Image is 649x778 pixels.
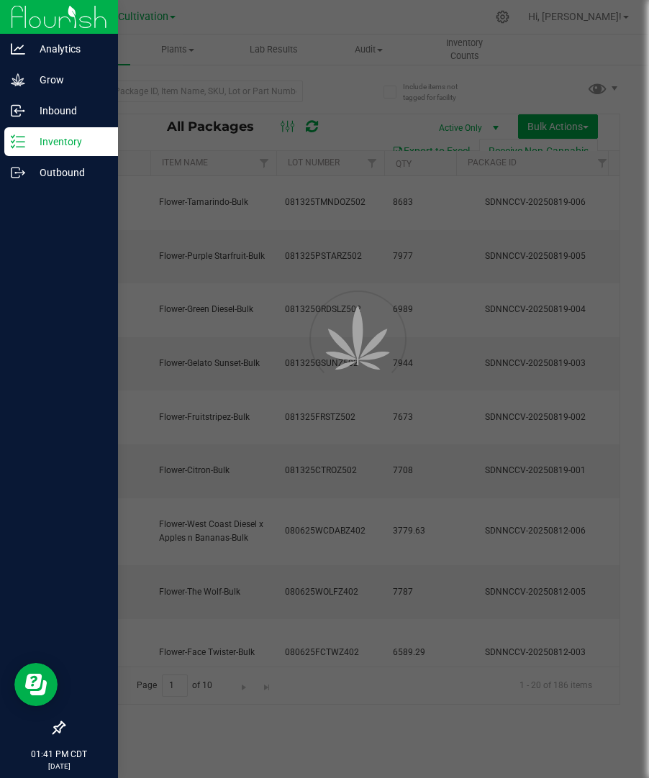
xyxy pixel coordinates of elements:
p: Outbound [25,164,112,181]
inline-svg: Inventory [11,134,25,149]
iframe: Resource center [14,663,58,706]
p: Analytics [25,40,112,58]
p: Grow [25,71,112,88]
p: 01:41 PM CDT [6,748,112,761]
inline-svg: Outbound [11,165,25,180]
p: [DATE] [6,761,112,772]
p: Inbound [25,102,112,119]
p: Inventory [25,133,112,150]
inline-svg: Analytics [11,42,25,56]
inline-svg: Grow [11,73,25,87]
inline-svg: Inbound [11,104,25,118]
